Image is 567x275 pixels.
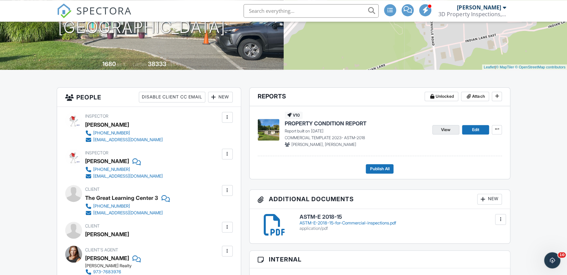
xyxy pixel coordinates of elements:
[300,214,502,220] h6: ASTM-E 2018-15
[93,137,163,143] div: [EMAIL_ADDRESS][DOMAIN_NAME]
[496,65,514,69] a: © MapTiler
[76,3,132,18] span: SPECTORA
[85,253,129,263] a: [PERSON_NAME]
[85,187,100,192] span: Client
[85,173,163,180] a: [EMAIL_ADDRESS][DOMAIN_NAME]
[85,263,168,269] div: [PERSON_NAME] Realty
[85,229,129,239] div: [PERSON_NAME]
[457,4,501,11] div: [PERSON_NAME]
[57,88,241,107] h3: People
[93,130,130,136] div: [PHONE_NUMBER]
[148,60,166,67] div: 38333
[544,252,560,268] iframe: Intercom live chat
[139,92,205,102] div: Disable Client CC Email
[93,204,130,209] div: [PHONE_NUMBER]
[250,190,510,209] h3: Additional Documents
[85,247,118,252] span: Client's Agent
[93,174,163,179] div: [EMAIL_ADDRESS][DOMAIN_NAME]
[85,223,100,228] span: Client
[85,130,163,136] a: [PHONE_NUMBER]
[300,226,502,231] div: application/pdf
[117,62,126,67] span: sq. ft.
[85,150,108,155] span: Inspector
[93,210,163,216] div: [EMAIL_ADDRESS][DOMAIN_NAME]
[250,251,510,268] h3: Internal
[133,62,147,67] span: Lot Size
[85,193,158,203] div: The Great Learning Center 3
[85,136,163,143] a: [EMAIL_ADDRESS][DOMAIN_NAME]
[167,62,176,67] span: sq.ft.
[438,11,506,18] div: 3D Property Inspections, LLC
[243,4,379,18] input: Search everything...
[85,156,129,166] div: [PERSON_NAME]
[93,167,130,172] div: [PHONE_NUMBER]
[85,210,164,216] a: [EMAIL_ADDRESS][DOMAIN_NAME]
[85,120,129,130] div: [PERSON_NAME]
[515,65,565,69] a: © OpenStreetMap contributors
[482,64,567,70] div: |
[57,3,72,18] img: The Best Home Inspection Software - Spectora
[484,65,495,69] a: Leaflet
[102,60,116,67] div: 1680
[300,214,502,231] a: ASTM-E 2018-15 ASTM-E-2018-15-for-Commercial-inspections.pdf application/pdf
[58,1,226,37] h1: [STREET_ADDRESS] [GEOGRAPHIC_DATA]
[85,114,108,119] span: Inspector
[57,9,132,23] a: SPECTORA
[93,269,121,275] div: 973-7683976
[477,194,502,205] div: New
[85,203,164,210] a: [PHONE_NUMBER]
[85,166,163,173] a: [PHONE_NUMBER]
[558,252,566,257] span: 10
[208,92,233,102] div: New
[300,220,502,226] div: ASTM-E-2018-15-for-Commercial-inspections.pdf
